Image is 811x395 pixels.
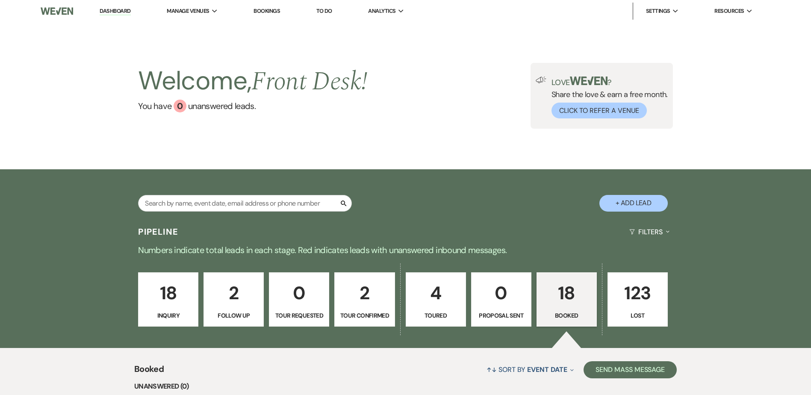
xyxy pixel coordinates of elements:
button: + Add Lead [599,195,668,212]
button: Click to Refer a Venue [551,103,647,118]
a: To Do [316,7,332,15]
p: Lost [613,311,662,320]
p: 123 [613,279,662,307]
p: Inquiry [144,311,193,320]
button: Send Mass Message [584,361,677,378]
h3: Pipeline [138,226,178,238]
div: 0 [174,100,186,112]
p: Tour Confirmed [340,311,389,320]
p: 2 [209,279,258,307]
span: Manage Venues [167,7,209,15]
button: Filters [626,221,672,243]
span: Booked [134,363,164,381]
a: 18Booked [537,272,597,327]
a: 0Proposal Sent [471,272,531,327]
img: loud-speaker-illustration.svg [536,77,546,83]
p: 18 [542,279,591,307]
span: ↑↓ [487,365,497,374]
a: 123Lost [608,272,668,327]
a: 18Inquiry [138,272,198,327]
p: Proposal Sent [477,311,526,320]
a: 2Follow Up [203,272,264,327]
li: Unanswered (0) [134,381,677,392]
h2: Welcome, [138,63,367,100]
p: Booked [542,311,591,320]
p: 4 [411,279,460,307]
span: Resources [714,7,744,15]
p: 2 [340,279,389,307]
img: weven-logo-green.svg [570,77,608,85]
p: Tour Requested [274,311,324,320]
a: 0Tour Requested [269,272,329,327]
p: Love ? [551,77,668,86]
p: 0 [477,279,526,307]
p: Follow Up [209,311,258,320]
p: 18 [144,279,193,307]
p: Numbers indicate total leads in each stage. Red indicates leads with unanswered inbound messages. [98,243,714,257]
span: Settings [646,7,670,15]
img: Weven Logo [41,2,73,20]
span: Event Date [527,365,567,374]
a: 4Toured [406,272,466,327]
span: Front Desk ! [251,62,367,101]
button: Sort By Event Date [483,358,577,381]
div: Share the love & earn a free month. [546,77,668,118]
input: Search by name, event date, email address or phone number [138,195,352,212]
span: Analytics [368,7,395,15]
p: 0 [274,279,324,307]
a: 2Tour Confirmed [334,272,395,327]
a: Bookings [254,7,280,15]
p: Toured [411,311,460,320]
a: Dashboard [100,7,130,15]
a: You have 0 unanswered leads. [138,100,367,112]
